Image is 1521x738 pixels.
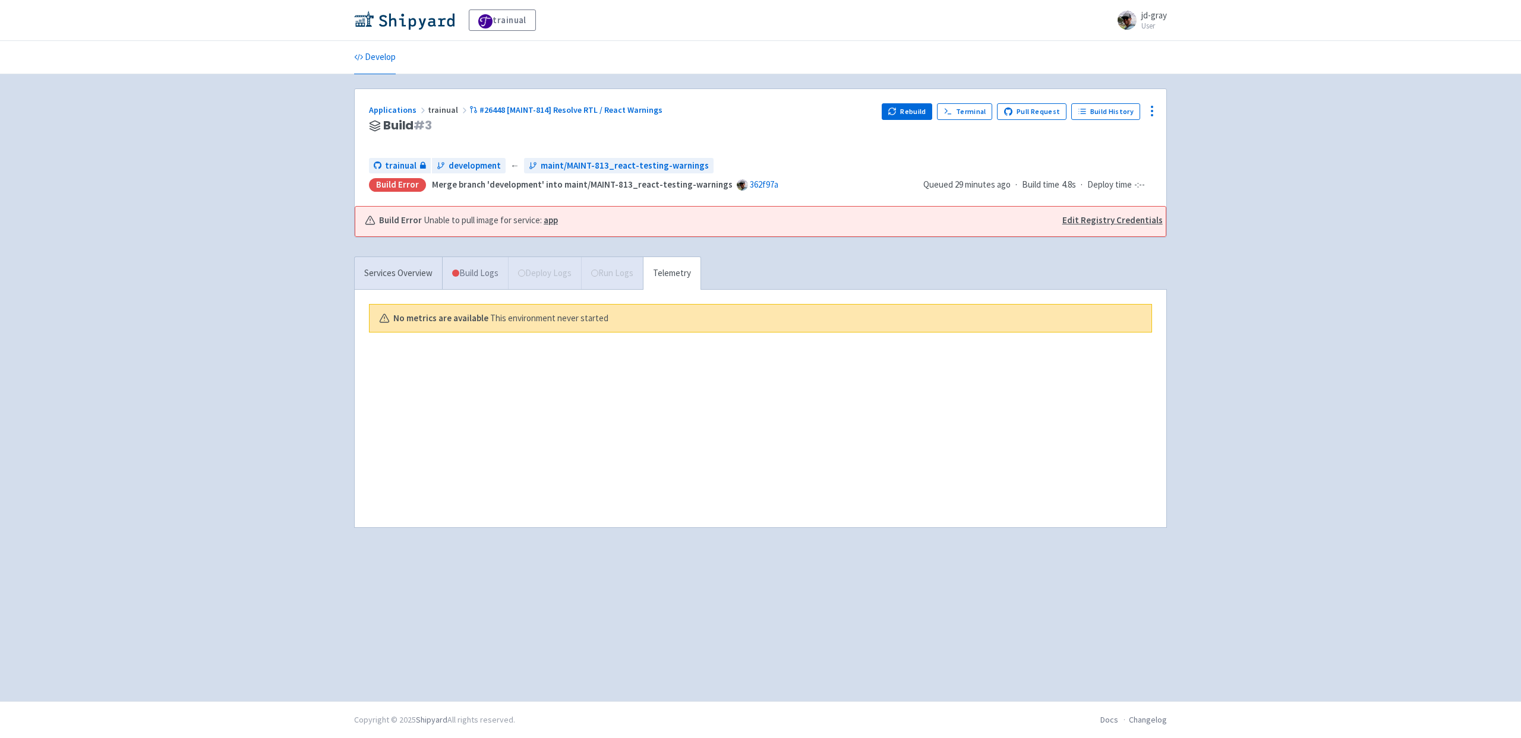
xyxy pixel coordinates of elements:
[383,119,432,132] span: Build
[428,104,469,115] span: trainual
[355,257,442,290] a: Services Overview
[937,103,992,120] a: Terminal
[1100,714,1118,725] a: Docs
[1062,178,1076,192] span: 4.8s
[524,158,714,174] a: maint/MAINT-813_react-testing-warnings
[923,178,1152,192] div: · ·
[424,214,558,227] span: Unable to pull image for service:
[432,158,506,174] a: development
[416,714,447,725] a: Shipyard
[750,179,778,190] a: 362f97a
[997,103,1066,120] a: Pull Request
[544,214,558,226] a: app
[469,104,664,115] a: #26448 [MAINT-814] Resolve RTL / React Warnings
[369,178,426,192] div: Build Error
[955,179,1011,190] time: 29 minutes ago
[443,257,508,290] a: Build Logs
[490,312,608,325] span: This environment never started
[923,179,1011,190] span: Queued
[1087,178,1132,192] span: Deploy time
[1062,214,1163,227] a: Edit Registry Credentials
[385,159,416,173] span: trainual
[1129,714,1167,725] a: Changelog
[379,214,422,227] b: Build Error
[1110,11,1167,30] a: jd-gray User
[393,312,488,325] b: No metrics are available
[510,159,519,173] span: ←
[354,714,515,726] div: Copyright © 2025 All rights reserved.
[1141,22,1167,30] small: User
[541,159,709,173] span: maint/MAINT-813_react-testing-warnings
[643,257,700,290] a: Telemetry
[1071,103,1140,120] a: Build History
[354,41,396,74] a: Develop
[449,159,501,173] span: development
[469,9,536,31] a: trainual
[882,103,933,120] button: Rebuild
[432,179,733,190] strong: Merge branch 'development' into maint/MAINT-813_react-testing-warnings
[1141,9,1167,21] span: jd-gray
[1022,178,1059,192] span: Build time
[414,117,432,134] span: # 3
[1134,178,1145,192] span: -:--
[369,104,428,115] a: Applications
[354,11,455,30] img: Shipyard logo
[369,158,431,174] a: trainual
